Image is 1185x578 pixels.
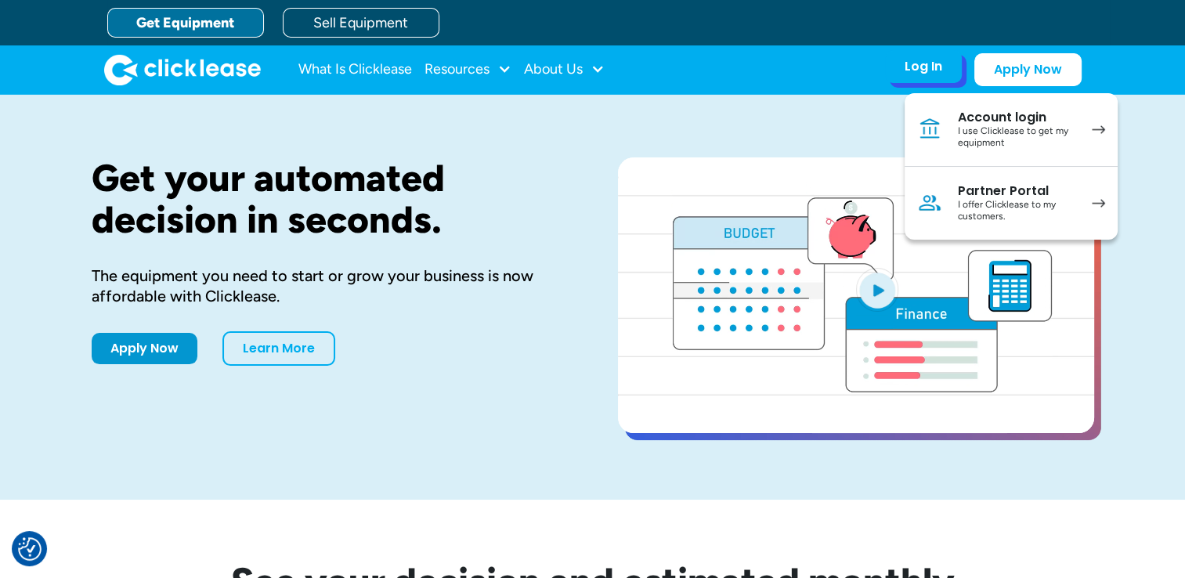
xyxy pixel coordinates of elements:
[524,54,605,85] div: About Us
[92,333,197,364] a: Apply Now
[958,110,1076,125] div: Account login
[92,157,568,240] h1: Get your automated decision in seconds.
[222,331,335,366] a: Learn More
[905,59,942,74] div: Log In
[905,93,1118,167] a: Account loginI use Clicklease to get my equipment
[618,157,1094,433] a: open lightbox
[107,8,264,38] a: Get Equipment
[1092,125,1105,134] img: arrow
[1092,199,1105,208] img: arrow
[104,54,261,85] a: home
[905,167,1118,240] a: Partner PortalI offer Clicklease to my customers.
[917,117,942,142] img: Bank icon
[974,53,1082,86] a: Apply Now
[298,54,412,85] a: What Is Clicklease
[958,125,1076,150] div: I use Clicklease to get my equipment
[18,537,42,561] img: Revisit consent button
[905,93,1118,240] nav: Log In
[283,8,439,38] a: Sell Equipment
[104,54,261,85] img: Clicklease logo
[425,54,511,85] div: Resources
[958,183,1076,199] div: Partner Portal
[917,190,942,215] img: Person icon
[18,537,42,561] button: Consent Preferences
[92,266,568,306] div: The equipment you need to start or grow your business is now affordable with Clicklease.
[856,268,898,312] img: Blue play button logo on a light blue circular background
[958,199,1076,223] div: I offer Clicklease to my customers.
